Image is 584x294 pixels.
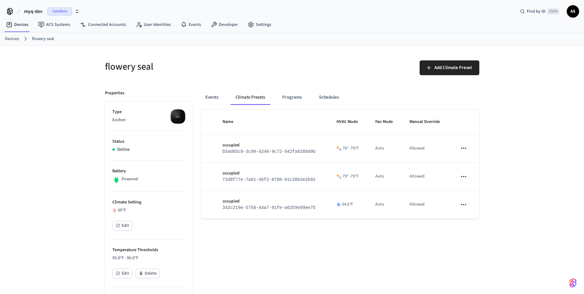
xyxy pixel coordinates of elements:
[105,60,288,73] h5: flowery seal
[112,247,186,253] p: Temperature Thresholds
[515,6,564,17] div: Find by IDCtrl K
[112,109,186,115] p: Type
[105,90,124,96] p: Properties
[1,19,33,30] a: Devices
[231,90,270,105] button: Climate Presets
[223,170,322,177] p: occupied
[24,8,42,15] span: myq-dev
[547,8,559,14] span: Ctrl K
[402,134,450,162] td: Allowed
[223,177,316,182] code: 72d8f77e-7a81-46f2-8780-01c20b3e2b92
[176,19,206,30] a: Events
[420,60,479,75] button: Add Climate Preset
[200,110,479,219] table: sticky table
[368,134,402,162] td: Auto
[402,163,450,191] td: Allowed
[117,146,130,153] p: Online
[336,174,341,179] img: Heat Cool
[368,110,402,134] th: Fan Mode
[32,36,54,42] a: flowery seal
[402,191,450,219] td: Allowed
[200,90,223,105] button: Events
[368,163,402,191] td: Auto
[368,191,402,219] td: Auto
[277,90,307,105] button: Programs
[112,199,186,206] p: Climate Setting
[329,110,368,134] th: HVAC Mode
[112,168,186,174] p: Battery
[206,19,243,30] a: Developer
[215,110,329,134] th: Name
[223,142,322,149] p: occupied
[131,19,176,30] a: User Identities
[336,146,341,151] img: Heat Cool
[5,36,19,42] a: Devices
[336,173,361,180] div: 79 ° - 79 °F
[112,207,186,214] div: 65°F
[75,19,131,30] a: Connected Accounts
[170,109,186,124] img: ecobee_lite_3
[527,8,546,14] span: Find by ID
[434,64,472,72] span: Add Climate Preset
[223,205,316,210] code: 342c219e-5758-44a7-91fe-a6259e99ee75
[336,201,361,208] div: 64.6°F
[567,5,579,18] button: AS
[122,176,138,182] p: Powered
[402,110,450,134] th: Manual Override
[314,90,344,105] button: Schedules
[223,149,316,154] code: b54d85c9-3c99-4246-9c72-942fa8289d9b
[136,269,159,278] button: Delete
[567,6,578,17] span: AS
[336,145,361,152] div: 76 ° - 79 °F
[112,269,132,278] button: Edit
[112,221,132,231] button: Edit
[223,198,322,205] p: occupied
[112,255,186,261] p: 55.0°F - 90.0°F
[243,19,276,30] a: Settings
[112,138,186,145] p: Status
[569,278,577,288] img: SeamLogoGradient.69752ec5.svg
[112,117,186,123] p: Ecobee
[33,19,75,30] a: ACS Systems
[47,7,72,15] span: Sandbox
